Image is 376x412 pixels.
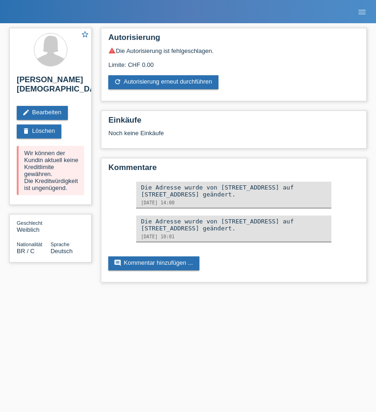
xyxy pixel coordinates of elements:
div: Noch keine Einkäufe [108,130,359,144]
h2: Einkäufe [108,116,359,130]
i: comment [114,259,121,267]
a: commentKommentar hinzufügen ... [108,256,199,270]
h2: Kommentare [108,163,359,177]
div: [DATE] 10:01 [141,234,327,239]
div: Die Autorisierung ist fehlgeschlagen. [108,47,359,54]
i: edit [22,109,30,116]
span: Deutsch [51,248,73,255]
h2: [PERSON_NAME][DEMOGRAPHIC_DATA] [17,75,84,98]
a: refreshAutorisierung erneut durchführen [108,75,218,89]
div: Die Adresse wurde von [STREET_ADDRESS] auf [STREET_ADDRESS] geändert. [141,218,327,232]
span: Brasilien / C / 27.10.2003 [17,248,34,255]
a: menu [353,9,371,14]
a: editBearbeiten [17,106,68,120]
i: warning [108,47,116,54]
i: delete [22,127,30,135]
i: menu [357,7,367,17]
a: deleteLöschen [17,124,61,138]
div: Limite: CHF 0.00 [108,54,359,68]
h2: Autorisierung [108,33,359,47]
span: Geschlecht [17,220,42,226]
a: star_border [81,30,89,40]
i: star_border [81,30,89,39]
div: Wir können der Kundin aktuell keine Kreditlimite gewähren. Die Kreditwürdigkeit ist ungenügend. [17,146,84,195]
i: refresh [114,78,121,85]
div: Weiblich [17,219,51,233]
div: [DATE] 14:00 [141,200,327,205]
span: Sprache [51,242,70,247]
span: Nationalität [17,242,42,247]
div: Die Adresse wurde von [STREET_ADDRESS] auf [STREET_ADDRESS] geändert. [141,184,327,198]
